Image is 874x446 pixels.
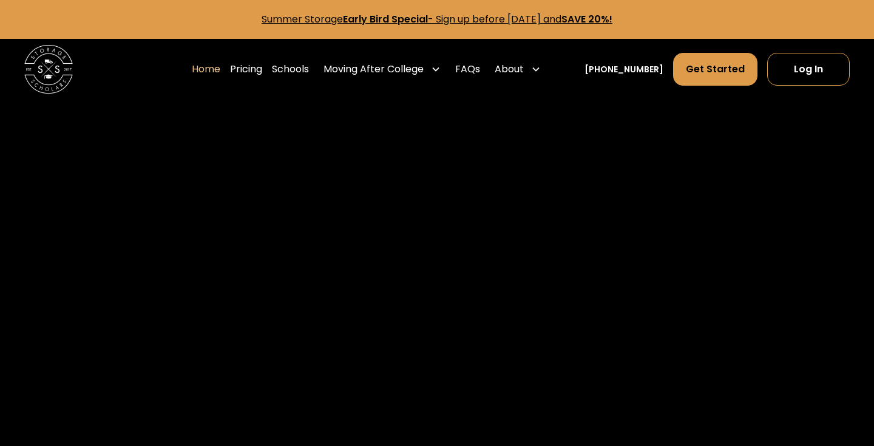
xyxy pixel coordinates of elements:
[24,45,73,94] img: Storage Scholars main logo
[262,12,612,26] a: Summer StorageEarly Bird Special- Sign up before [DATE] andSAVE 20%!
[343,12,428,26] strong: Early Bird Special
[673,53,757,86] a: Get Started
[272,52,309,86] a: Schools
[767,53,850,86] a: Log In
[584,63,663,76] a: [PHONE_NUMBER]
[230,52,262,86] a: Pricing
[324,62,424,77] div: Moving After College
[455,52,480,86] a: FAQs
[495,62,524,77] div: About
[192,52,220,86] a: Home
[561,12,612,26] strong: SAVE 20%!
